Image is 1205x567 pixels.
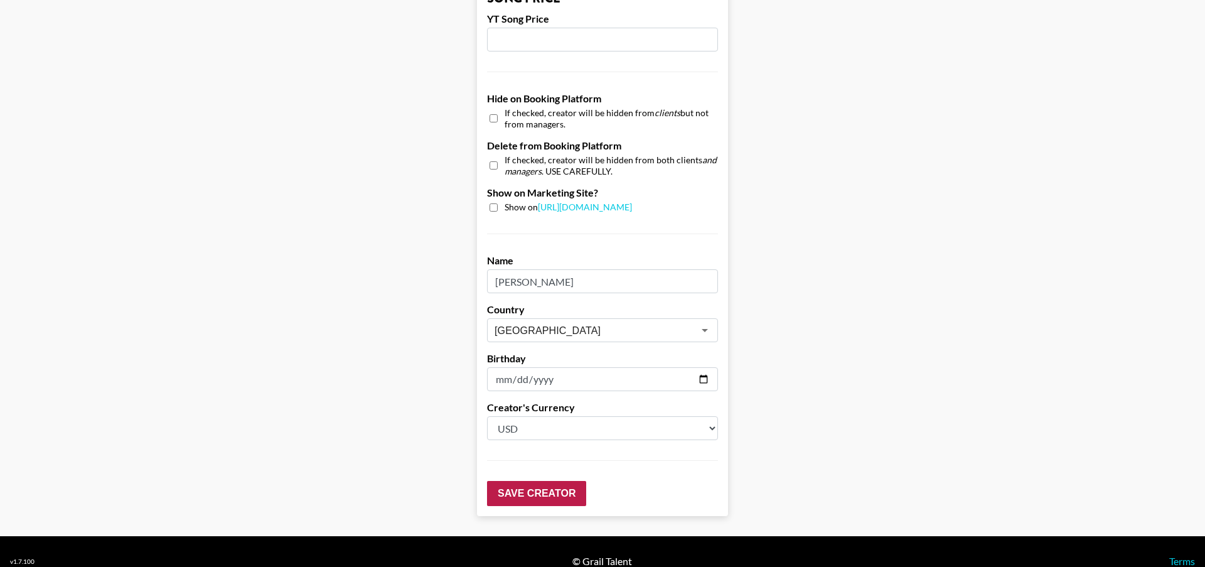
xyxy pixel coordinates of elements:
[538,202,632,212] a: [URL][DOMAIN_NAME]
[655,107,680,118] em: clients
[505,202,632,213] span: Show on
[487,401,718,414] label: Creator's Currency
[1169,555,1195,567] a: Terms
[505,107,718,129] span: If checked, creator will be hidden from but not from managers.
[487,13,718,25] label: YT Song Price
[696,321,714,339] button: Open
[505,154,717,176] em: and managers
[10,558,35,566] div: v 1.7.100
[487,92,718,105] label: Hide on Booking Platform
[487,254,718,267] label: Name
[487,139,718,152] label: Delete from Booking Platform
[487,303,718,316] label: Country
[487,186,718,199] label: Show on Marketing Site?
[505,154,718,176] span: If checked, creator will be hidden from both clients . USE CAREFULLY.
[487,481,586,506] input: Save Creator
[487,352,718,365] label: Birthday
